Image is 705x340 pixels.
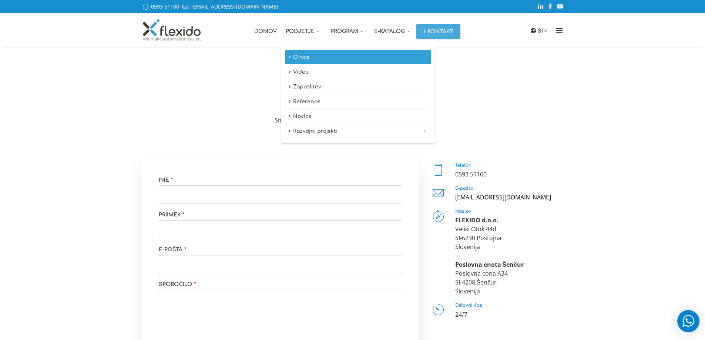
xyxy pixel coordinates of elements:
[455,216,564,296] div: Veliki Otok 44d SI-6230 Postojna Slovenija Poslovna cona A34 SI-4208 Šenčur Slovenija
[159,177,175,184] label: Ime
[285,80,431,94] a: Zaposlitev
[285,110,431,124] a: Novice
[681,314,696,328] img: whatsapp_icon_white.svg
[432,163,445,176] i: Telefon
[455,260,524,269] strong: Poslovna enota Šenčur
[159,212,186,218] label: Priimek
[455,186,564,191] h5: E-pošta
[191,3,278,10] a: [EMAIL_ADDRESS][DOMAIN_NAME]
[271,116,434,134] div: Smo izdelovalec standardnih celic in celic po naročilu za vse vrste industrij.
[432,209,445,222] i: Naslov
[285,65,431,79] a: Video
[250,13,281,47] a: Domov
[455,310,564,319] p: 24/7
[432,303,445,316] i: Delovni čas
[455,193,551,201] a: [EMAIL_ADDRESS][DOMAIN_NAME]
[159,246,188,253] label: E-pošta
[416,24,460,39] a: Kontakt
[142,19,202,41] img: Flexido, d.o.o.
[455,216,498,224] strong: FLEXIDO d.o.o.
[554,27,565,34] i: Menu
[151,3,179,10] a: 0593 51100
[326,13,370,47] a: Program
[530,27,537,34] img: icon-laguage.svg
[455,209,564,214] h5: Naslov
[455,170,564,179] div: 0593 51100
[285,124,431,138] a: Razvojni projekti
[455,303,564,308] h5: Delovni čas
[370,13,416,47] a: E-katalog
[432,186,445,199] i: E-pošta
[285,50,431,64] a: O nas
[455,163,564,168] h5: Telefon
[538,27,549,35] a: SI
[142,81,564,101] h2: Kontaktni obrazec
[285,95,431,109] a: Reference
[281,13,326,47] a: Podjetje
[159,281,198,288] label: Sporočilo
[554,13,565,47] a: Menu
